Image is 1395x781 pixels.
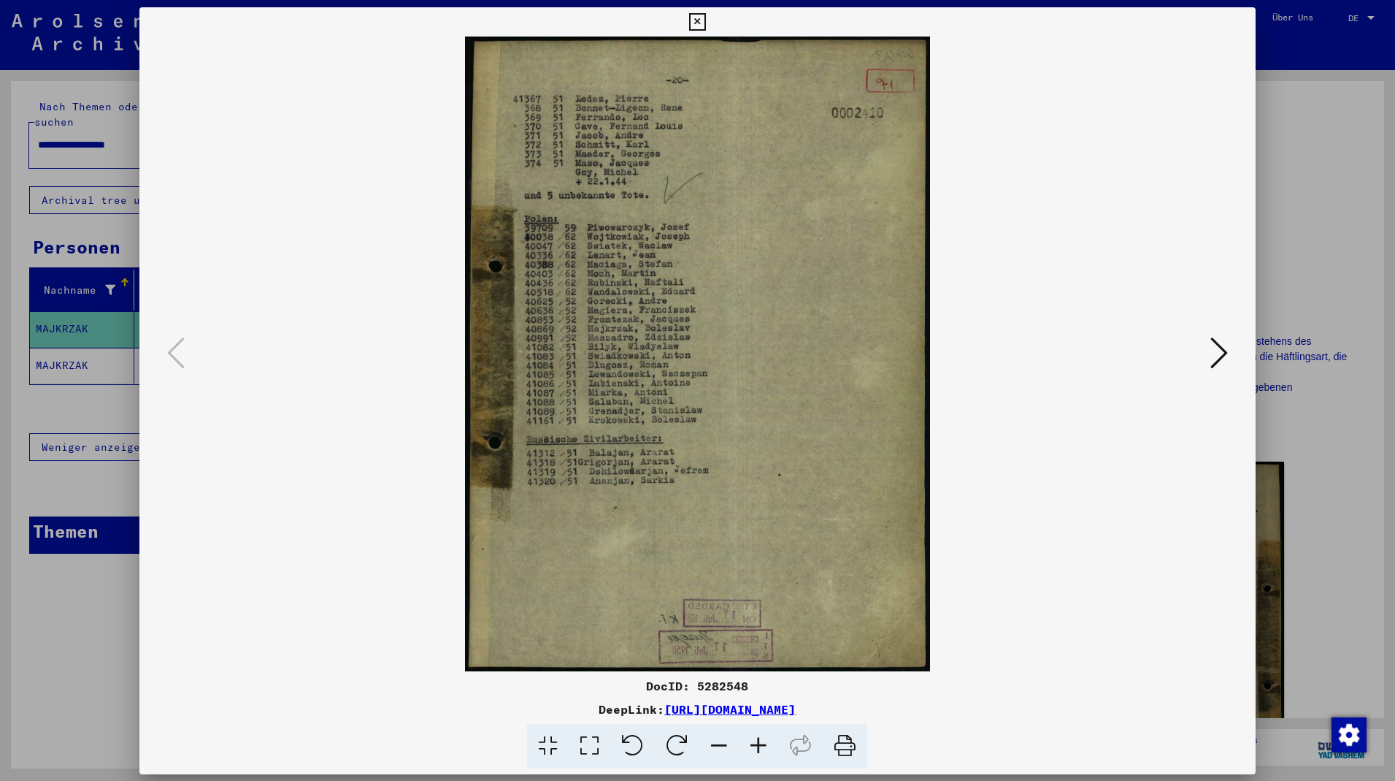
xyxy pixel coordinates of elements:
div: Zustimmung ändern [1331,717,1366,752]
img: 001.jpg [189,37,1206,671]
div: DocID: 5282548 [139,677,1256,695]
div: DeepLink: [139,701,1256,718]
img: Zustimmung ändern [1331,717,1367,753]
a: [URL][DOMAIN_NAME] [664,702,796,717]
